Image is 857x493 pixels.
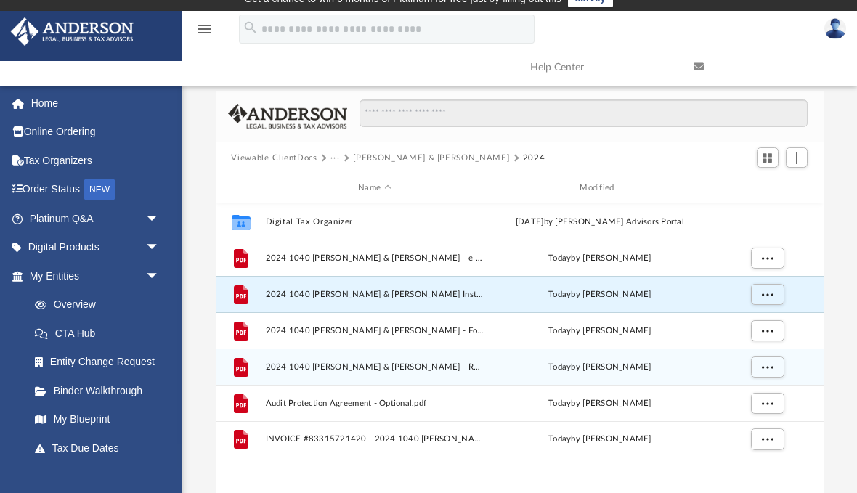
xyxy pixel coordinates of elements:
[243,20,259,36] i: search
[10,463,174,492] a: My Anderson Teamarrow_drop_down
[265,362,484,372] span: 2024 1040 [PERSON_NAME] & [PERSON_NAME] - Review Copy.pdf
[7,17,138,46] img: Anderson Advisors Platinum Portal
[145,204,174,234] span: arrow_drop_down
[548,362,571,370] span: today
[519,38,683,96] a: Help Center
[490,182,709,195] div: Modified
[84,179,115,200] div: NEW
[20,348,182,377] a: Entity Change Request
[490,251,709,264] div: by [PERSON_NAME]
[20,405,174,434] a: My Blueprint
[265,253,484,263] span: 2024 1040 [PERSON_NAME] & [PERSON_NAME] - e-file authorization - please sign.pdf
[490,433,709,446] div: by [PERSON_NAME]
[145,233,174,263] span: arrow_drop_down
[548,435,571,443] span: today
[20,433,182,463] a: Tax Due Dates
[490,324,709,337] div: by [PERSON_NAME]
[750,356,784,378] button: More options
[548,290,571,298] span: today
[490,215,709,228] div: [DATE] by [PERSON_NAME] Advisors Portal
[10,146,182,175] a: Tax Organizers
[490,288,709,301] div: by [PERSON_NAME]
[265,399,484,408] span: Audit Protection Agreement - Optional.pdf
[196,20,214,38] i: menu
[10,204,182,233] a: Platinum Q&Aarrow_drop_down
[715,182,817,195] div: id
[330,152,340,165] button: ···
[548,253,571,261] span: today
[145,261,174,291] span: arrow_drop_down
[360,99,807,127] input: Search files and folders
[824,18,846,39] img: User Pic
[548,326,571,334] span: today
[10,175,182,205] a: Order StatusNEW
[20,290,182,319] a: Overview
[20,319,182,348] a: CTA Hub
[750,392,784,414] button: More options
[490,396,709,410] div: by [PERSON_NAME]
[10,233,182,262] a: Digital Productsarrow_drop_down
[265,217,484,227] button: Digital Tax Organizer
[145,463,174,492] span: arrow_drop_down
[196,28,214,38] a: menu
[264,182,484,195] div: Name
[353,152,509,165] button: [PERSON_NAME] & [PERSON_NAME]
[750,319,784,341] button: More options
[750,283,784,305] button: More options
[265,290,484,299] span: 2024 1040 [PERSON_NAME] & [PERSON_NAME] Instructions.pdf
[490,360,709,373] div: by [PERSON_NAME]
[231,152,317,165] button: Viewable-ClientDocs
[10,261,182,290] a: My Entitiesarrow_drop_down
[757,147,779,168] button: Switch to Grid View
[523,152,545,165] button: 2024
[222,182,258,195] div: id
[786,147,808,168] button: Add
[750,247,784,269] button: More options
[10,89,182,118] a: Home
[20,376,182,405] a: Binder Walkthrough
[548,399,571,407] span: today
[265,326,484,335] span: 2024 1040 [PERSON_NAME] & [PERSON_NAME] - Form 1040-V Payment Voucher.pdf
[10,118,182,147] a: Online Ordering
[265,434,484,444] span: INVOICE #83315721420 - 2024 1040 [PERSON_NAME] & [PERSON_NAME] - Expedite Fee.pdf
